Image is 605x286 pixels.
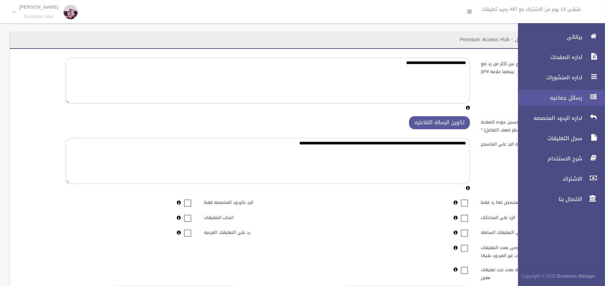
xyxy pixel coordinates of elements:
label: الرد على التعليقات السابقه [475,227,568,237]
a: الاتصال بنا [512,191,605,207]
span: الاشتراك [512,175,584,182]
a: رسائل جماعيه [512,90,605,106]
span: الاتصال بنا [512,195,584,203]
a: شرح الاستخدام [512,151,605,167]
a: اداره الردود المخصصه [512,110,605,126]
a: الاشتراك [512,171,605,187]
span: اداره الصفحات [512,54,584,61]
label: ارسال تقرير يومى بعدد التعليقات والمحادثات غير المردود عليها [475,241,568,260]
label: الرد على المنشورات المخصص لها رد فقط [475,197,568,207]
a: بياناتى [512,29,605,45]
span: بياناتى [512,33,584,41]
span: شرح الاستخدام [512,155,584,162]
span: اداره المنشورات [512,74,584,81]
label: ايقاف تفعيل الصفحه بعدد عدد تعليقات معين [475,264,568,282]
a: اداره الصفحات [512,49,605,65]
label: رساله v (افضل لتحسين جوده الصفحه وتجنب حظر ضعف التفاعل) [475,116,568,134]
label: رساله الرد على الماسنجر [475,138,568,148]
a: سجل التعليقات [512,130,605,146]
label: الرد على التعليق (للتنوع بين اكثر من رد ضع بينهما علامه #*#) [475,58,568,76]
span: Copyright © 2015 [521,272,556,280]
span: اداره الردود المخصصه [512,114,584,122]
label: الرد على المحادثات [475,211,568,222]
span: سجل التعليقات [512,135,584,142]
a: اداره المنشورات [512,70,605,85]
small: Facebook User [19,14,58,20]
label: اعجاب التعليقات [199,211,291,222]
header: اداره الصفحات / تعديل - Premium Access Hub [451,33,572,47]
label: الرد بالردود المخصصه فقط [199,197,291,207]
strong: Bussiness Manager [557,272,596,280]
span: رسائل جماعيه [512,94,584,101]
p: [PERSON_NAME] [19,4,58,10]
label: رد على التعليقات الفرعيه [199,227,291,237]
button: تكوين الرساله التفاعليه [409,116,470,130]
